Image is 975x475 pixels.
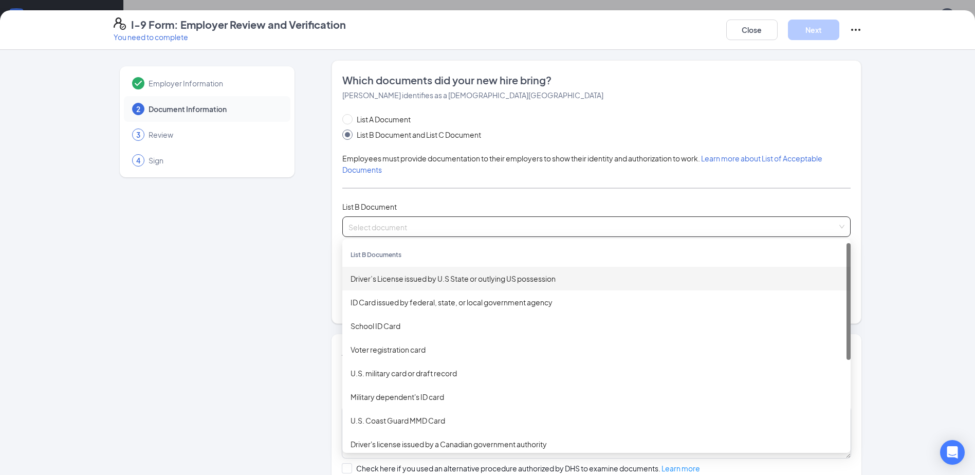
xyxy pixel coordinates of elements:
span: Employees must provide documentation to their employers to show their identity and authorization ... [342,154,822,174]
span: Provide all notes relating employment authorization stamps or receipts, extensions, additional do... [342,376,830,397]
div: Open Intercom Messenger [940,440,965,465]
span: Additional information [342,345,453,358]
p: You need to complete [114,32,346,42]
div: U.S. Coast Guard MMD Card [351,415,842,426]
span: [PERSON_NAME] identifies as a [DEMOGRAPHIC_DATA][GEOGRAPHIC_DATA] [342,90,603,100]
span: Sign [149,155,280,166]
div: ID Card issued by federal, state, or local government agency [351,297,842,308]
svg: Ellipses [850,24,862,36]
button: Next [788,20,839,40]
div: Military dependent's ID card [351,391,842,403]
div: U.S. military card or draft record [351,368,842,379]
a: Learn more [661,464,700,473]
span: 3 [136,130,140,140]
span: List B Documents [351,251,401,259]
svg: Checkmark [132,77,144,89]
div: School ID Card [351,320,842,332]
span: List B Document and List C Document [353,129,485,140]
span: 4 [136,155,140,166]
span: Employer Information [149,78,280,88]
span: List B Document [342,202,397,211]
div: Driver's license issued by a Canadian government authority [351,439,842,450]
button: Close [726,20,778,40]
span: List A Document [353,114,415,125]
div: Driver’s License issued by U.S State or outlying US possession [351,273,842,284]
svg: FormI9EVerifyIcon [114,17,126,30]
div: Check here if you used an alternative procedure authorized by DHS to examine documents. [356,463,700,473]
div: Voter registration card [351,344,842,355]
span: Document Information [149,104,280,114]
h4: I-9 Form: Employer Review and Verification [131,17,346,32]
span: 2 [136,104,140,114]
span: Review [149,130,280,140]
span: Which documents did your new hire bring? [342,73,851,87]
